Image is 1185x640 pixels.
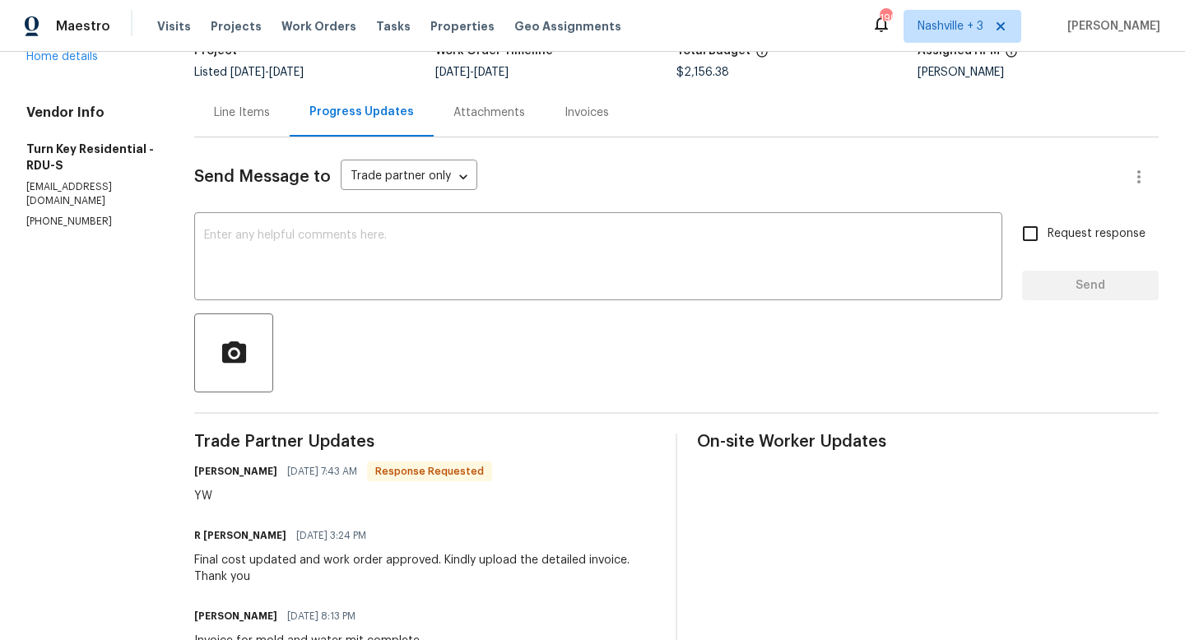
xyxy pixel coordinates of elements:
[918,18,983,35] span: Nashville + 3
[287,463,357,480] span: [DATE] 7:43 AM
[281,18,356,35] span: Work Orders
[296,527,366,544] span: [DATE] 3:24 PM
[697,434,1159,450] span: On-site Worker Updates
[369,463,490,480] span: Response Requested
[194,169,331,185] span: Send Message to
[26,51,98,63] a: Home details
[194,434,656,450] span: Trade Partner Updates
[194,552,656,585] div: Final cost updated and work order approved. Kindly upload the detailed invoice. Thank you
[565,104,609,121] div: Invoices
[157,18,191,35] span: Visits
[435,67,470,78] span: [DATE]
[56,18,110,35] span: Maestro
[1005,45,1018,67] span: The hpm assigned to this work order.
[676,67,729,78] span: $2,156.38
[755,45,769,67] span: The total cost of line items that have been proposed by Opendoor. This sum includes line items th...
[194,488,492,504] div: YW
[269,67,304,78] span: [DATE]
[26,180,155,208] p: [EMAIL_ADDRESS][DOMAIN_NAME]
[1048,225,1145,243] span: Request response
[230,67,304,78] span: -
[214,104,270,121] div: Line Items
[309,104,414,120] div: Progress Updates
[430,18,495,35] span: Properties
[918,67,1159,78] div: [PERSON_NAME]
[1061,18,1160,35] span: [PERSON_NAME]
[26,215,155,229] p: [PHONE_NUMBER]
[376,21,411,32] span: Tasks
[26,141,155,174] h5: Turn Key Residential - RDU-S
[514,18,621,35] span: Geo Assignments
[194,527,286,544] h6: R [PERSON_NAME]
[453,104,525,121] div: Attachments
[211,18,262,35] span: Projects
[474,67,509,78] span: [DATE]
[230,67,265,78] span: [DATE]
[341,164,477,191] div: Trade partner only
[287,608,355,624] span: [DATE] 8:13 PM
[194,67,304,78] span: Listed
[194,463,277,480] h6: [PERSON_NAME]
[194,608,277,624] h6: [PERSON_NAME]
[880,10,891,26] div: 199
[26,104,155,121] h4: Vendor Info
[435,67,509,78] span: -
